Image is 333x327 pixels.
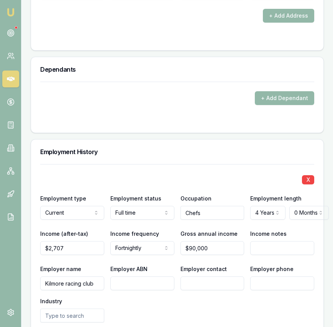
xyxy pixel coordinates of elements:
label: Income (after-tax) [40,230,88,237]
button: X [302,175,314,184]
label: Employment type [40,195,86,202]
h3: Dependants [40,66,314,72]
label: Employer ABN [110,266,148,272]
img: emu-icon-u.png [6,8,15,17]
button: + Add Address [263,9,314,23]
button: + Add Dependant [255,91,314,105]
label: Employer contact [180,266,227,272]
input: $ [180,241,244,255]
input: $ [40,241,104,255]
label: Income frequency [110,230,159,237]
label: Employer name [40,266,81,272]
label: Income notes [250,230,287,237]
label: Employment status [110,195,161,202]
label: Occupation [180,195,212,202]
input: Type to search [40,309,104,322]
label: Industry [40,298,62,304]
label: Employment length [250,195,302,202]
label: Gross annual income [180,230,238,237]
h3: Employment History [40,149,314,155]
label: Employer phone [250,266,294,272]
